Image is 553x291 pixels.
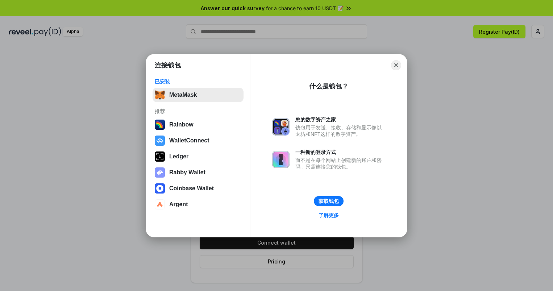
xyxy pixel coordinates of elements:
div: Rabby Wallet [169,169,205,176]
div: 推荐 [155,108,241,115]
div: MetaMask [169,92,197,98]
div: Rainbow [169,121,194,128]
button: Argent [153,197,244,212]
button: Coinbase Wallet [153,181,244,196]
a: 了解更多 [314,211,343,220]
img: svg+xml,%3Csvg%20xmlns%3D%22http%3A%2F%2Fwww.w3.org%2F2000%2Fsvg%22%20width%3D%2228%22%20height%3... [155,151,165,162]
button: WalletConnect [153,133,244,148]
img: svg+xml,%3Csvg%20fill%3D%22none%22%20height%3D%2233%22%20viewBox%3D%220%200%2035%2033%22%20width%... [155,90,165,100]
img: svg+xml,%3Csvg%20xmlns%3D%22http%3A%2F%2Fwww.w3.org%2F2000%2Fsvg%22%20fill%3D%22none%22%20viewBox... [155,167,165,178]
div: WalletConnect [169,137,209,144]
img: svg+xml,%3Csvg%20width%3D%2228%22%20height%3D%2228%22%20viewBox%3D%220%200%2028%2028%22%20fill%3D... [155,136,165,146]
div: Coinbase Wallet [169,185,214,192]
div: 已安装 [155,78,241,85]
div: 获取钱包 [319,198,339,204]
div: 了解更多 [319,212,339,219]
button: Close [391,60,401,70]
img: svg+xml,%3Csvg%20xmlns%3D%22http%3A%2F%2Fwww.w3.org%2F2000%2Fsvg%22%20fill%3D%22none%22%20viewBox... [272,151,290,168]
img: svg+xml,%3Csvg%20width%3D%22120%22%20height%3D%22120%22%20viewBox%3D%220%200%20120%20120%22%20fil... [155,120,165,130]
button: Rainbow [153,117,244,132]
img: svg+xml,%3Csvg%20xmlns%3D%22http%3A%2F%2Fwww.w3.org%2F2000%2Fsvg%22%20fill%3D%22none%22%20viewBox... [272,118,290,136]
div: Ledger [169,153,188,160]
button: MetaMask [153,88,244,102]
div: Argent [169,201,188,208]
div: 一种新的登录方式 [295,149,385,155]
img: svg+xml,%3Csvg%20width%3D%2228%22%20height%3D%2228%22%20viewBox%3D%220%200%2028%2028%22%20fill%3D... [155,199,165,209]
div: 您的数字资产之家 [295,116,385,123]
img: svg+xml,%3Csvg%20width%3D%2228%22%20height%3D%2228%22%20viewBox%3D%220%200%2028%2028%22%20fill%3D... [155,183,165,194]
button: Ledger [153,149,244,164]
h1: 连接钱包 [155,61,181,70]
button: 获取钱包 [314,196,344,206]
button: Rabby Wallet [153,165,244,180]
div: 钱包用于发送、接收、存储和显示像以太坊和NFT这样的数字资产。 [295,124,385,137]
div: 什么是钱包？ [309,82,348,91]
div: 而不是在每个网站上创建新的账户和密码，只需连接您的钱包。 [295,157,385,170]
